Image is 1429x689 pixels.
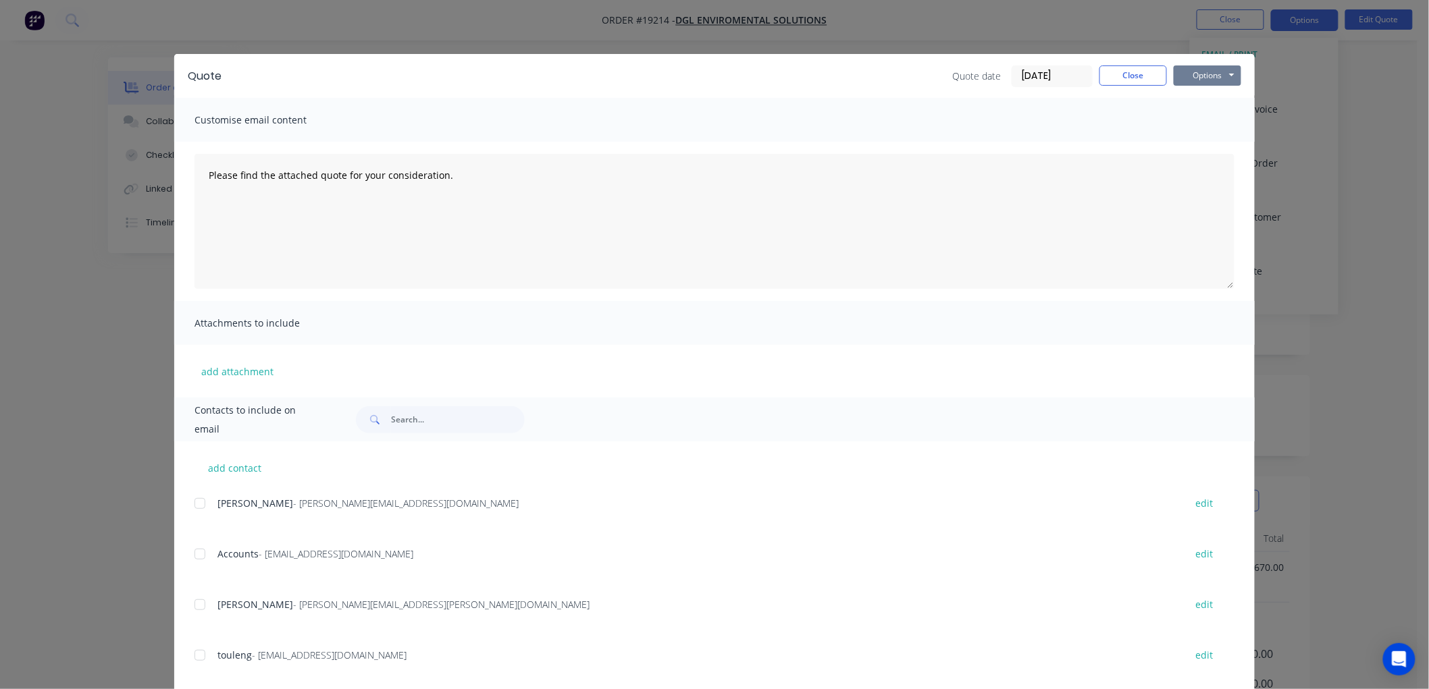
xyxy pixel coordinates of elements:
span: Contacts to include on email [194,401,322,439]
button: add contact [194,458,276,478]
button: Close [1099,65,1167,86]
input: Search... [391,406,525,433]
button: edit [1188,595,1222,613]
textarea: Please find the attached quote for your consideration. [194,154,1235,289]
span: - [EMAIL_ADDRESS][DOMAIN_NAME] [259,547,413,560]
span: - [PERSON_NAME][EMAIL_ADDRESS][PERSON_NAME][DOMAIN_NAME] [293,598,590,611]
button: add attachment [194,361,280,381]
div: Quote [188,68,222,84]
span: Attachments to include [194,314,343,333]
span: [PERSON_NAME] [217,598,293,611]
span: touleng [217,649,252,661]
button: Options [1174,65,1241,86]
span: Customise email content [194,111,343,130]
button: edit [1188,545,1222,563]
div: Open Intercom Messenger [1383,643,1415,676]
button: edit [1188,646,1222,664]
span: Accounts [217,547,259,560]
span: - [EMAIL_ADDRESS][DOMAIN_NAME] [252,649,407,661]
span: - [PERSON_NAME][EMAIL_ADDRESS][DOMAIN_NAME] [293,497,519,509]
span: Quote date [952,69,1001,83]
button: edit [1188,494,1222,512]
span: [PERSON_NAME] [217,497,293,509]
